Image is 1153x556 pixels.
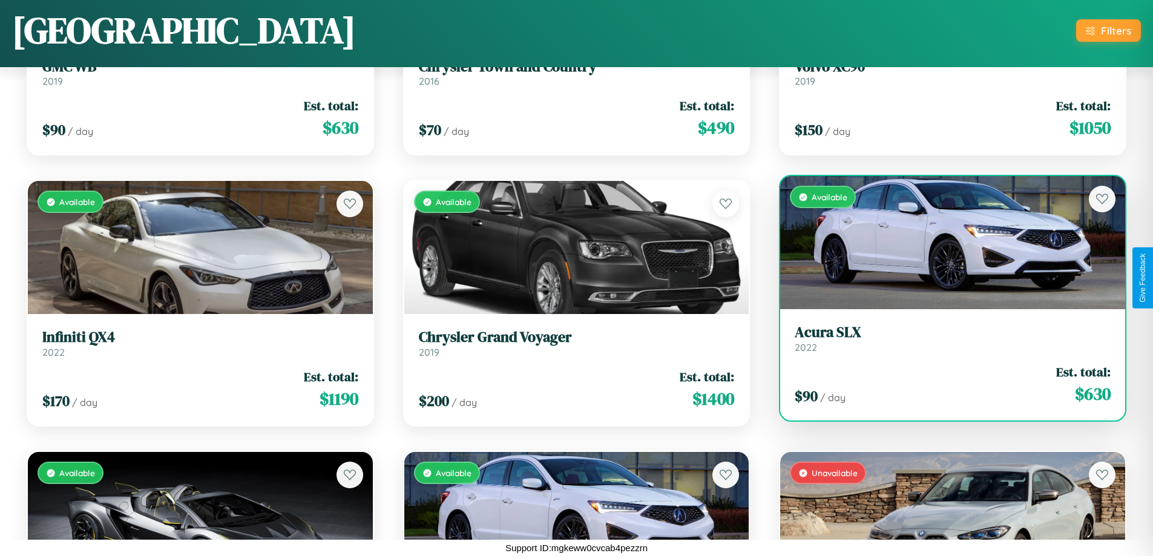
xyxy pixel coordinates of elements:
span: $ 490 [698,116,734,140]
span: 2016 [419,75,439,87]
div: Give Feedback [1138,253,1147,303]
a: Volvo XC902019 [795,58,1111,88]
p: Support ID: mgkeww0cvcab4pezzrn [505,540,648,556]
span: / day [68,125,93,137]
span: 2019 [419,346,439,358]
a: GMC WB2019 [42,58,358,88]
span: / day [825,125,850,137]
span: $ 70 [419,120,441,140]
span: / day [444,125,469,137]
span: Est. total: [304,368,358,385]
span: $ 90 [42,120,65,140]
a: Chrysler Grand Voyager2019 [419,329,735,358]
span: Est. total: [304,97,358,114]
span: $ 200 [419,391,449,411]
h3: Acura SLX [795,324,1111,341]
span: $ 150 [795,120,823,140]
span: $ 170 [42,391,70,411]
span: Unavailable [812,468,858,478]
span: / day [820,391,846,404]
span: $ 630 [1075,382,1111,406]
h1: [GEOGRAPHIC_DATA] [12,5,356,55]
span: 2022 [42,346,65,358]
span: 2022 [795,341,817,353]
span: Available [436,197,471,207]
a: Infiniti QX42022 [42,329,358,358]
span: $ 1190 [320,387,358,411]
span: $ 630 [323,116,358,140]
h3: Infiniti QX4 [42,329,358,346]
span: $ 1400 [692,387,734,411]
span: Est. total: [680,97,734,114]
span: Available [59,468,95,478]
span: Est. total: [1056,363,1111,381]
span: / day [72,396,97,408]
div: Filters [1101,24,1131,37]
a: Acura SLX2022 [795,324,1111,353]
span: 2019 [795,75,815,87]
span: Available [59,197,95,207]
span: Available [436,468,471,478]
span: Est. total: [680,368,734,385]
h3: Chrysler Town and Country [419,58,735,76]
span: $ 1050 [1069,116,1111,140]
h3: Chrysler Grand Voyager [419,329,735,346]
a: Chrysler Town and Country2016 [419,58,735,88]
span: / day [452,396,477,408]
span: 2019 [42,75,63,87]
span: $ 90 [795,386,818,406]
button: Filters [1076,19,1141,42]
span: Est. total: [1056,97,1111,114]
span: Available [812,192,847,202]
